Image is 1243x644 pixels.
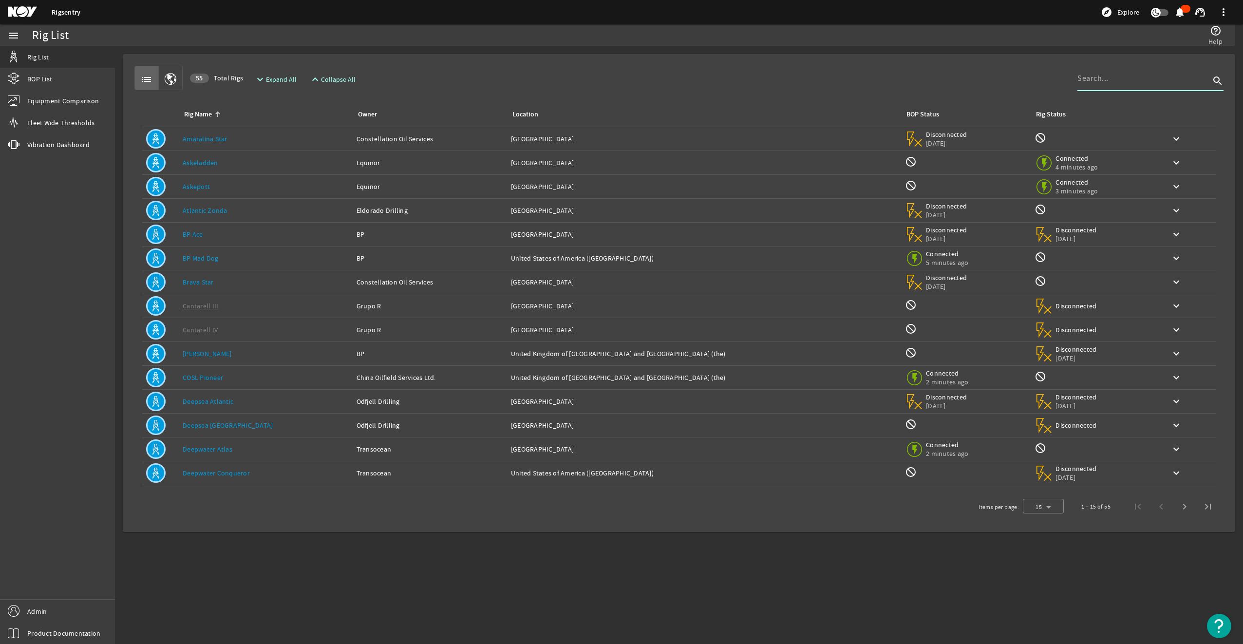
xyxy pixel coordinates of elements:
[926,234,967,243] span: [DATE]
[357,134,503,144] div: Constellation Oil Services
[27,52,49,62] span: Rig List
[1035,204,1046,215] mat-icon: Rig Monitoring not available for this rig
[926,401,967,410] span: [DATE]
[358,109,377,120] div: Owner
[1055,154,1098,163] span: Connected
[183,397,233,406] a: Deepsea Atlantic
[1077,73,1210,84] input: Search...
[511,325,897,335] div: [GEOGRAPHIC_DATA]
[511,229,897,239] div: [GEOGRAPHIC_DATA]
[266,75,297,84] span: Expand All
[357,206,503,215] div: Eldorado Drilling
[357,325,503,335] div: Grupo R
[183,134,227,143] a: Amaralina Star
[926,202,967,210] span: Disconnected
[1117,7,1139,17] span: Explore
[357,397,503,406] div: Odfjell Drilling
[357,444,503,454] div: Transocean
[1210,25,1222,37] mat-icon: help_outline
[1055,302,1097,310] span: Disconnected
[511,182,897,191] div: [GEOGRAPHIC_DATA]
[183,182,210,191] a: Askepott
[357,182,503,191] div: Equinor
[184,109,212,120] div: Rig Name
[357,420,503,430] div: Odfjell Drilling
[1101,6,1112,18] mat-icon: explore
[1170,157,1182,169] mat-icon: keyboard_arrow_down
[1055,464,1097,473] span: Disconnected
[511,349,897,359] div: United Kingdom of [GEOGRAPHIC_DATA] and [GEOGRAPHIC_DATA] (the)
[1055,354,1097,362] span: [DATE]
[250,71,301,88] button: Expand All
[926,258,968,267] span: 5 minutes ago
[1170,396,1182,407] mat-icon: keyboard_arrow_down
[926,226,967,234] span: Disconnected
[905,418,917,430] mat-icon: BOP Monitoring not available for this rig
[183,325,218,334] a: Cantarell IV
[183,302,218,310] a: Cantarell III
[183,254,219,263] a: BP Mad Dog
[1035,275,1046,287] mat-icon: Rig Monitoring not available for this rig
[1170,324,1182,336] mat-icon: keyboard_arrow_down
[357,158,503,168] div: Equinor
[1170,372,1182,383] mat-icon: keyboard_arrow_down
[1097,4,1143,20] button: Explore
[1035,132,1046,144] mat-icon: Rig Monitoring not available for this rig
[1055,421,1097,430] span: Disconnected
[905,180,917,191] mat-icon: BOP Monitoring not available for this rig
[926,449,968,458] span: 2 minutes ago
[1055,401,1097,410] span: [DATE]
[183,373,223,382] a: COSL Pioneer
[1036,109,1066,120] div: Rig Status
[1081,502,1111,511] div: 1 – 15 of 55
[979,502,1019,512] div: Items per page:
[1173,495,1196,518] button: Next page
[27,628,100,638] span: Product Documentation
[1194,6,1206,18] mat-icon: support_agent
[1174,6,1186,18] mat-icon: notifications
[357,229,503,239] div: BP
[511,468,897,478] div: United States of America ([GEOGRAPHIC_DATA])
[305,71,359,88] button: Collapse All
[27,96,99,106] span: Equipment Comparison
[1055,345,1097,354] span: Disconnected
[190,74,209,83] div: 55
[183,349,231,358] a: [PERSON_NAME]
[254,74,262,85] mat-icon: expand_more
[357,468,503,478] div: Transocean
[1170,252,1182,264] mat-icon: keyboard_arrow_down
[1170,133,1182,145] mat-icon: keyboard_arrow_down
[183,230,203,239] a: BP Ace
[183,278,214,286] a: Brava Star
[1055,163,1098,171] span: 4 minutes ago
[1170,467,1182,479] mat-icon: keyboard_arrow_down
[357,349,503,359] div: BP
[183,158,218,167] a: Askeladden
[905,323,917,335] mat-icon: BOP Monitoring not available for this rig
[1055,187,1098,195] span: 3 minutes ago
[1208,37,1223,46] span: Help
[511,158,897,168] div: [GEOGRAPHIC_DATA]
[1170,419,1182,431] mat-icon: keyboard_arrow_down
[926,130,967,139] span: Disconnected
[1055,473,1097,482] span: [DATE]
[357,109,499,120] div: Owner
[1170,300,1182,312] mat-icon: keyboard_arrow_down
[1055,178,1098,187] span: Connected
[1035,442,1046,454] mat-icon: Rig Monitoring not available for this rig
[1055,226,1097,234] span: Disconnected
[511,134,897,144] div: [GEOGRAPHIC_DATA]
[357,301,503,311] div: Grupo R
[926,369,968,378] span: Connected
[905,156,917,168] mat-icon: BOP Monitoring not available for this rig
[8,30,19,41] mat-icon: menu
[1055,393,1097,401] span: Disconnected
[321,75,356,84] span: Collapse All
[1055,325,1097,334] span: Disconnected
[183,445,232,454] a: Deepwater Atlas
[905,299,917,311] mat-icon: BOP Monitoring not available for this rig
[512,109,538,120] div: Location
[1055,234,1097,243] span: [DATE]
[1196,495,1220,518] button: Last page
[1170,205,1182,216] mat-icon: keyboard_arrow_down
